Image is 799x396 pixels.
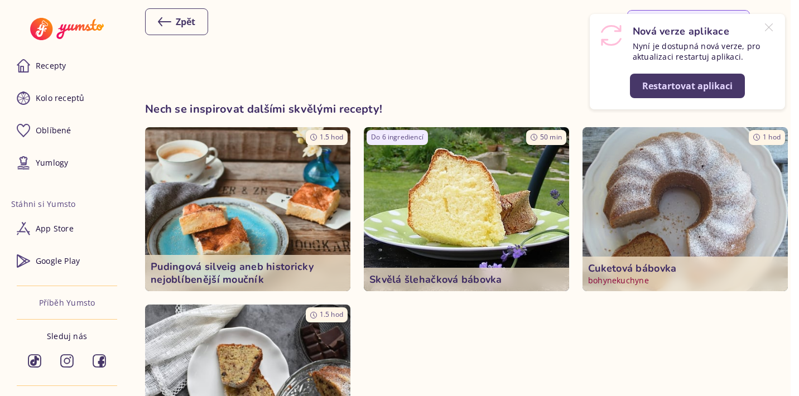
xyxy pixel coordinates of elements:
[47,331,87,342] p: Sleduj nás
[364,127,569,291] a: undefinedDo 6 ingrediencí50 minSkvělá šlehačková bábovka
[633,25,774,38] h5: Nová verze aplikace
[151,260,345,286] p: Pudingová silveig aneb historicky nejoblíbenější moučník
[11,52,123,79] a: Recepty
[371,133,423,142] p: Do 6 ingrediencí
[36,223,74,234] p: App Store
[36,255,80,267] p: Google Play
[36,93,85,104] p: Kolo receptů
[633,41,774,62] p: Nyní je dostupná nová verze, pro aktualizaci restartuj aplikaci.
[145,102,788,116] h2: Nech se inspirovat dalšími skvělými recepty!
[36,157,68,168] p: Yumlogy
[320,310,343,319] span: 1.5 hod
[11,117,123,144] a: Oblíbené
[39,297,95,308] a: Příběh Yumsto
[763,132,781,142] span: 1 hod
[36,60,66,71] p: Recepty
[30,18,103,40] img: Yumsto logo
[11,248,123,274] a: Google Play
[11,85,123,112] a: Kolo receptů
[369,273,564,286] p: Skvělá šlehačková bábovka
[145,8,208,35] button: Zpět
[320,132,343,142] span: 1.5 hod
[583,127,788,291] img: undefined
[588,262,782,275] p: Cuketová bábovka
[11,149,123,176] a: Yumlogy
[36,125,71,136] p: Oblíbené
[583,127,788,291] a: undefined1 hodCuketová bábovkabohynekuchyne
[145,127,350,291] img: undefined
[11,215,123,242] a: App Store
[158,15,195,28] div: Zpět
[145,127,350,291] a: undefined1.5 hodPudingová silveig aneb historicky nejoblíbenější moučník
[642,80,733,92] div: Restartovat aplikaci
[364,127,569,291] img: undefined
[11,199,123,210] li: Stáhni si Yumsto
[540,132,562,142] span: 50 min
[588,275,782,286] p: bohynekuchyne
